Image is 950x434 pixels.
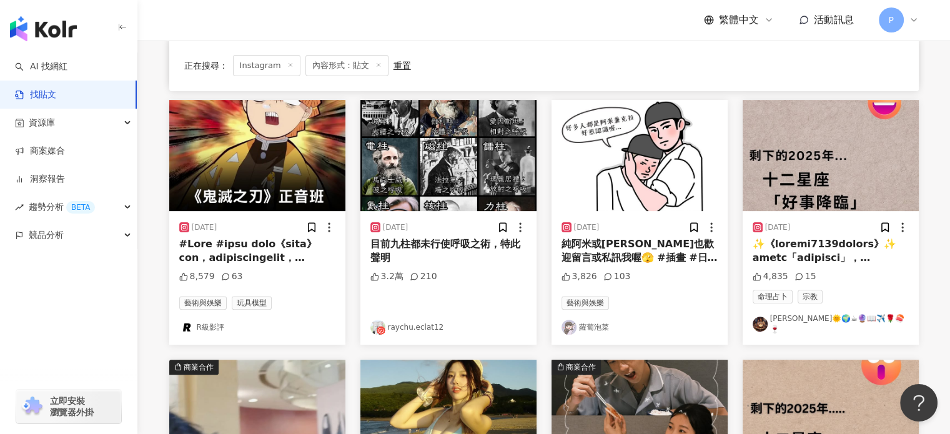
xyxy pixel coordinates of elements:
[753,313,909,335] a: KOL Avatar[PERSON_NAME]🌞🌍☕🔮📖✈️🌹🍣🍷
[603,270,631,283] div: 103
[66,201,95,214] div: BETA
[305,55,388,76] span: 內容形式：貼文
[192,222,217,233] div: [DATE]
[370,237,527,265] div: 目前九柱都未行使呼吸之術，特此聲明
[552,100,728,211] img: post-image
[179,296,227,310] span: 藝術與娛樂
[753,290,793,303] span: 命理占卜
[410,270,437,283] div: 210
[765,222,791,233] div: [DATE]
[179,320,335,335] a: KOL AvatarR級影評
[15,61,67,73] a: searchAI 找網紅
[360,100,537,211] img: post-image
[370,320,385,335] img: KOL Avatar
[179,270,215,283] div: 8,579
[15,145,65,157] a: 商案媒合
[10,16,77,41] img: logo
[16,390,121,423] a: chrome extension立即安裝 瀏覽器外掛
[383,222,408,233] div: [DATE]
[900,384,938,422] iframe: Help Scout Beacon - Open
[179,237,335,265] div: #Lore #ipsu dolo《sita》con，adipiscingelit，seddoeiusm，temporincid。 . utlaboree，doloremagnaa，enimadm...
[29,109,55,137] span: 資源庫
[719,13,759,27] span: 繁體中文
[798,290,823,303] span: 宗教
[562,296,609,310] span: 藝術與娛樂
[29,221,64,249] span: 競品分析
[221,270,243,283] div: 63
[15,173,65,185] a: 洞察報告
[370,320,527,335] a: KOL Avatarraychu.eclat12
[169,100,345,211] img: post-image
[562,237,718,265] div: 純阿米或[PERSON_NAME]也歡迎留言或私訊我喔🫣 #插畫 #日常 #圖文 #art #life #daily #seventeen #mingyu #hoshi #세븐틴 #민규 #호시...
[233,55,300,76] span: Instagram
[370,270,403,283] div: 3.2萬
[753,237,909,265] div: ✨《loremi7139dolors》✨ ametc「adipisci」，elitseddoei —— temporin，utlaboreetdolo。magnaaliqu 8203 enim，...
[184,61,228,71] span: 正在搜尋 ：
[753,317,768,332] img: KOL Avatar
[393,61,411,71] div: 重置
[50,395,94,418] span: 立即安裝 瀏覽器外掛
[753,270,788,283] div: 4,835
[562,320,576,335] img: KOL Avatar
[179,320,194,335] img: KOL Avatar
[20,397,44,417] img: chrome extension
[574,222,600,233] div: [DATE]
[29,193,95,221] span: 趨勢分析
[562,270,597,283] div: 3,826
[794,270,816,283] div: 15
[15,203,24,212] span: rise
[743,100,919,211] img: post-image
[15,89,56,101] a: 找貼文
[562,320,718,335] a: KOL Avatar蘿蔔泡菜
[566,361,596,373] div: 商業合作
[232,296,272,310] span: 玩具模型
[184,361,214,373] div: 商業合作
[888,13,893,27] span: P
[814,14,854,26] span: 活動訊息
